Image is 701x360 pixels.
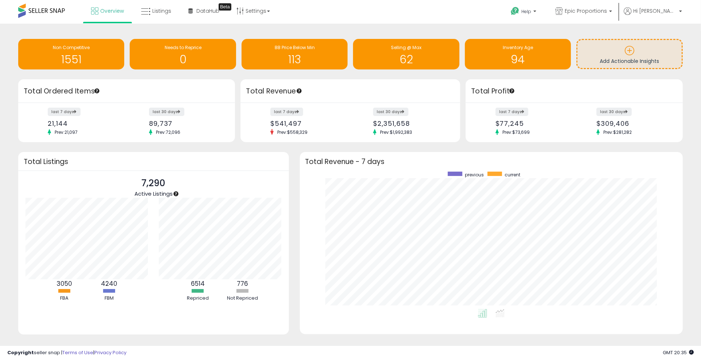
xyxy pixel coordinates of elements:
div: $2,351,658 [373,120,448,127]
a: Help [505,1,544,24]
span: Prev: $73,699 [499,129,533,135]
label: last 7 days [496,108,528,116]
label: last 7 days [270,108,303,116]
div: Tooltip anchor [173,191,179,197]
div: Tooltip anchor [509,88,515,94]
span: Inventory Age [503,44,533,51]
div: FBM [87,295,131,302]
i: Get Help [510,7,520,16]
a: Hi [PERSON_NAME] [624,7,682,24]
span: Prev: 21,097 [51,129,81,135]
h1: 113 [245,53,344,65]
div: $309,406 [596,120,670,127]
span: Active Listings [134,190,173,197]
div: Tooltip anchor [219,3,231,11]
span: DataHub [196,7,219,15]
div: Tooltip anchor [94,88,100,94]
h1: 1551 [22,53,121,65]
a: Non Competitive 1551 [18,39,124,69]
label: last 30 days [149,108,184,116]
h3: Total Revenue - 7 days [305,159,678,164]
div: 89,737 [149,120,222,127]
span: previous [465,172,484,178]
div: Repriced [176,295,220,302]
div: seller snap | | [7,349,126,356]
a: Selling @ Max 62 [353,39,459,69]
h1: 94 [469,53,567,65]
a: BB Price Below Min 113 [242,39,348,69]
span: Prev: 72,096 [152,129,184,135]
span: current [505,172,520,178]
span: Overview [100,7,124,15]
span: Listings [152,7,171,15]
span: Needs to Reprice [165,44,201,51]
span: Add Actionable Insights [600,57,659,65]
span: Prev: $281,282 [600,129,635,135]
span: 2025-09-8 20:35 GMT [663,349,694,356]
span: Prev: $558,329 [274,129,311,135]
h3: Total Revenue [246,86,455,96]
div: $77,245 [496,120,569,127]
div: $541,497 [270,120,345,127]
span: Prev: $1,992,383 [376,129,416,135]
div: Not Repriced [221,295,265,302]
div: Tooltip anchor [296,88,302,94]
h3: Total Profit [471,86,677,96]
strong: Copyright [7,349,34,356]
b: 776 [237,279,248,288]
h1: 0 [133,53,232,65]
a: Needs to Reprice 0 [130,39,236,69]
label: last 30 days [373,108,408,116]
div: 21,144 [48,120,121,127]
a: Inventory Age 94 [465,39,571,69]
span: Non Competitive [53,44,90,51]
p: 7,290 [134,176,173,190]
h1: 62 [357,53,455,65]
span: Hi [PERSON_NAME] [633,7,677,15]
a: Terms of Use [62,349,93,356]
span: Selling @ Max [391,44,422,51]
b: 6514 [191,279,205,288]
h3: Total Ordered Items [24,86,230,96]
a: Privacy Policy [94,349,126,356]
span: BB Price Below Min [275,44,315,51]
a: Add Actionable Insights [577,40,681,68]
div: FBA [43,295,86,302]
label: last 7 days [48,108,81,116]
span: Epic Proportions [565,7,607,15]
span: Help [521,8,531,15]
label: last 30 days [596,108,632,116]
b: 4240 [101,279,117,288]
h3: Total Listings [24,159,283,164]
b: 3050 [56,279,72,288]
